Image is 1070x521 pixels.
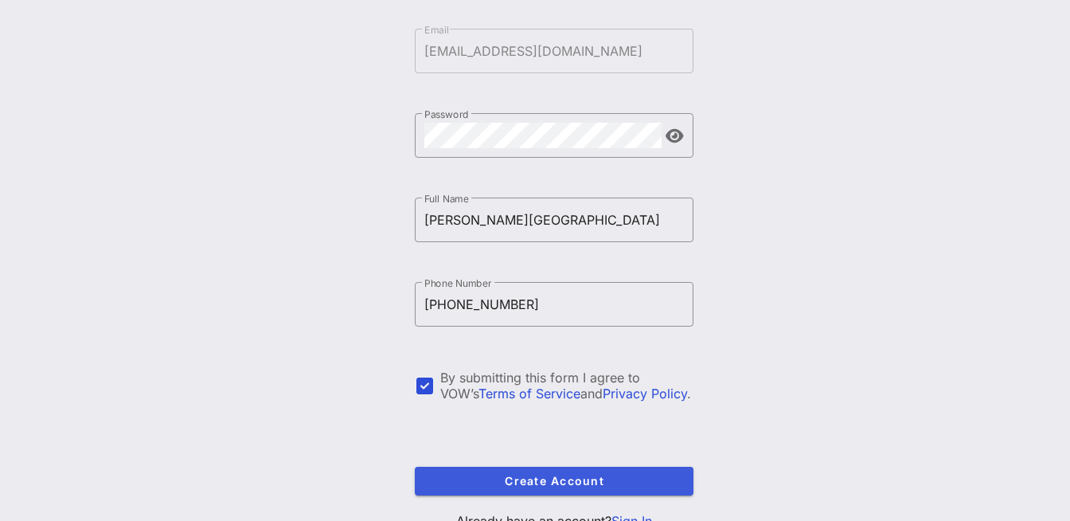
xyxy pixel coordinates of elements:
[603,386,687,402] a: Privacy Policy
[415,467,693,496] button: Create Account
[424,277,491,289] label: Phone Number
[440,370,693,402] div: By submitting this form I agree to VOW’s and .
[424,24,449,36] label: Email
[478,386,580,402] a: Terms of Service
[424,108,469,120] label: Password
[666,128,684,144] button: append icon
[424,193,469,205] label: Full Name
[428,474,681,488] span: Create Account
